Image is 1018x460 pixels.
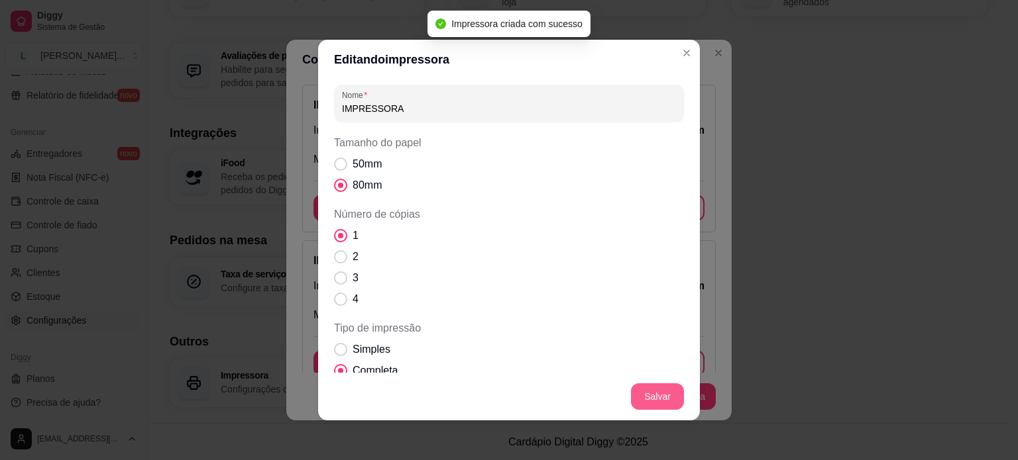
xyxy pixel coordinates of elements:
span: 80mm [353,177,382,193]
label: Nome [342,89,372,101]
button: Close [676,42,697,64]
span: Simples [353,342,390,357]
span: check-circle [435,19,446,29]
span: Tipo de impressão [334,320,684,336]
span: Número de cópias [334,207,684,222]
span: 50mm [353,156,382,172]
div: Tipo de impressão [334,320,684,379]
span: 4 [353,291,359,307]
span: Tamanho do papel [334,135,684,151]
span: 3 [353,270,359,286]
span: Impressora criada com sucesso [451,19,583,29]
span: Completa [353,363,398,379]
span: 1 [353,228,359,244]
input: Nome [342,102,676,115]
span: 2 [353,249,359,265]
header: Editando impressora [318,40,700,79]
button: Salvar [631,383,684,410]
div: Tamanho do papel [334,135,684,193]
div: Número de cópias [334,207,684,307]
